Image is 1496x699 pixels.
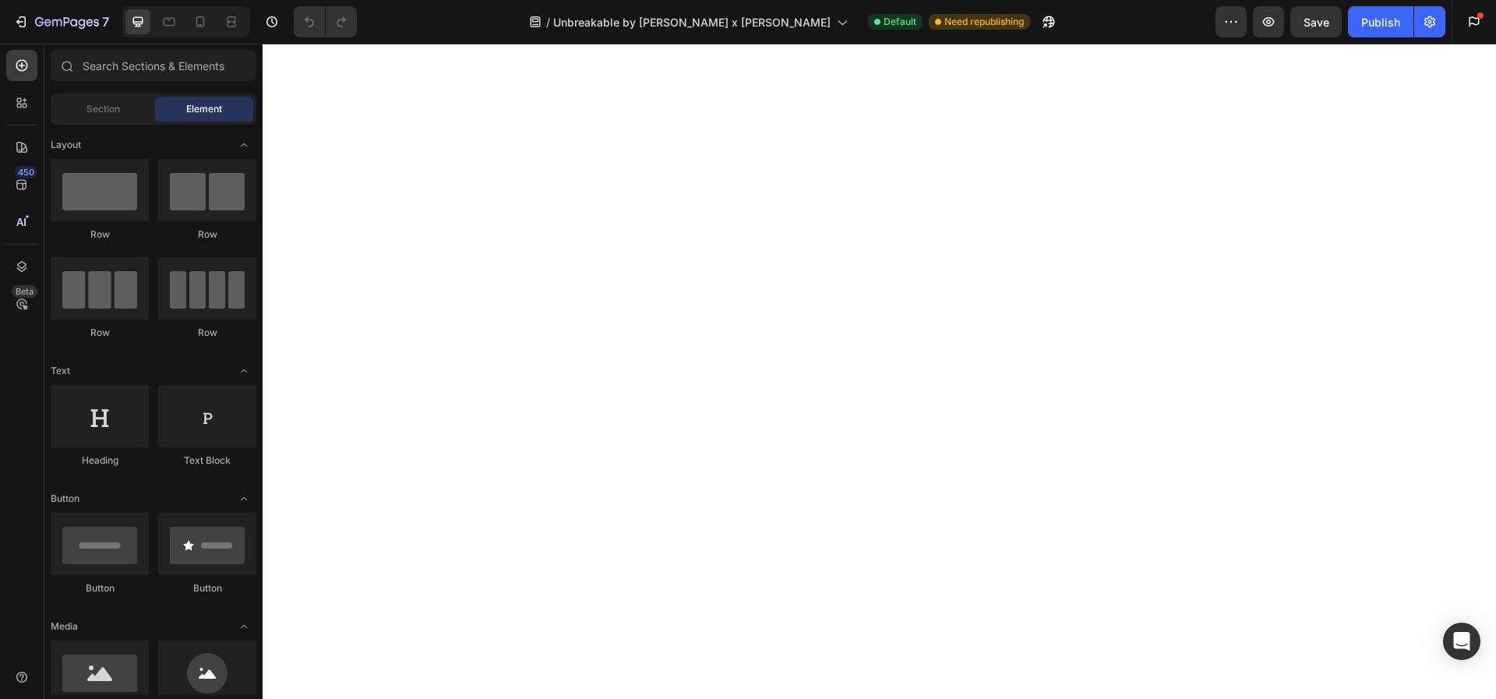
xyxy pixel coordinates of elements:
[294,6,357,37] div: Undo/Redo
[51,228,149,242] div: Row
[51,454,149,468] div: Heading
[51,581,149,595] div: Button
[546,14,550,30] span: /
[158,581,256,595] div: Button
[1348,6,1413,37] button: Publish
[1361,14,1400,30] div: Publish
[51,50,256,81] input: Search Sections & Elements
[51,138,81,152] span: Layout
[231,358,256,383] span: Toggle open
[86,102,120,116] span: Section
[231,614,256,639] span: Toggle open
[553,14,831,30] span: Unbreakable by [PERSON_NAME] x [PERSON_NAME]
[51,620,78,634] span: Media
[51,492,79,506] span: Button
[15,166,37,178] div: 450
[158,454,256,468] div: Text Block
[158,228,256,242] div: Row
[1290,6,1342,37] button: Save
[263,44,1496,699] iframe: Design area
[12,285,37,298] div: Beta
[51,326,149,340] div: Row
[158,326,256,340] div: Row
[1304,16,1329,29] span: Save
[6,6,116,37] button: 7
[944,15,1024,29] span: Need republishing
[231,132,256,157] span: Toggle open
[231,486,256,511] span: Toggle open
[186,102,222,116] span: Element
[51,364,70,378] span: Text
[102,12,109,31] p: 7
[884,15,916,29] span: Default
[1443,623,1480,660] div: Open Intercom Messenger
